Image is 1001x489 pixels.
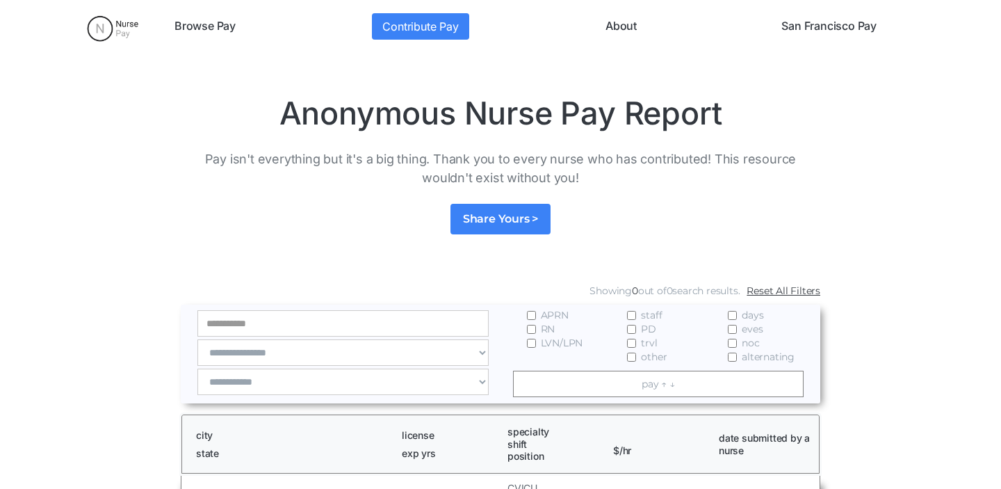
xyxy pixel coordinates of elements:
a: About [600,13,642,40]
input: noc [728,339,737,348]
input: other [627,353,636,362]
input: APRN [527,311,536,320]
a: pay ↑ ↓ [513,371,804,397]
span: 0 [667,284,673,297]
input: trvl [627,339,636,348]
h1: $/hr [613,432,706,456]
input: PD [627,325,636,334]
input: alternating [728,353,737,362]
h1: exp yrs [402,447,495,460]
h1: position [507,450,601,463]
span: staff [641,308,662,322]
span: RN [541,322,555,336]
span: PD [641,322,656,336]
span: 0 [632,284,638,297]
p: Pay isn't everything but it's a big thing. Thank you to every nurse who has contributed! This res... [181,150,820,187]
h1: state [196,447,389,460]
span: other [641,350,667,364]
input: LVN/LPN [527,339,536,348]
h1: specialty [507,426,601,438]
h1: Anonymous Nurse Pay Report [181,94,820,133]
a: Share Yours > [450,204,551,234]
h1: city [196,429,389,442]
a: San Francisco Pay [776,13,882,40]
a: Contribute Pay [372,13,469,40]
a: Browse Pay [169,13,241,40]
span: days [742,308,763,322]
span: alternating [742,350,795,364]
span: noc [742,336,759,350]
a: Reset All Filters [747,284,820,298]
div: Showing out of search results. [589,284,740,298]
h1: date submitted by a nurse [719,432,812,456]
h1: license [402,429,495,442]
span: trvl [641,336,657,350]
input: days [728,311,737,320]
input: RN [527,325,536,334]
span: eves [742,322,763,336]
span: APRN [541,308,569,322]
h1: shift [507,438,601,451]
input: eves [728,325,737,334]
span: LVN/LPN [541,336,583,350]
input: staff [627,311,636,320]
